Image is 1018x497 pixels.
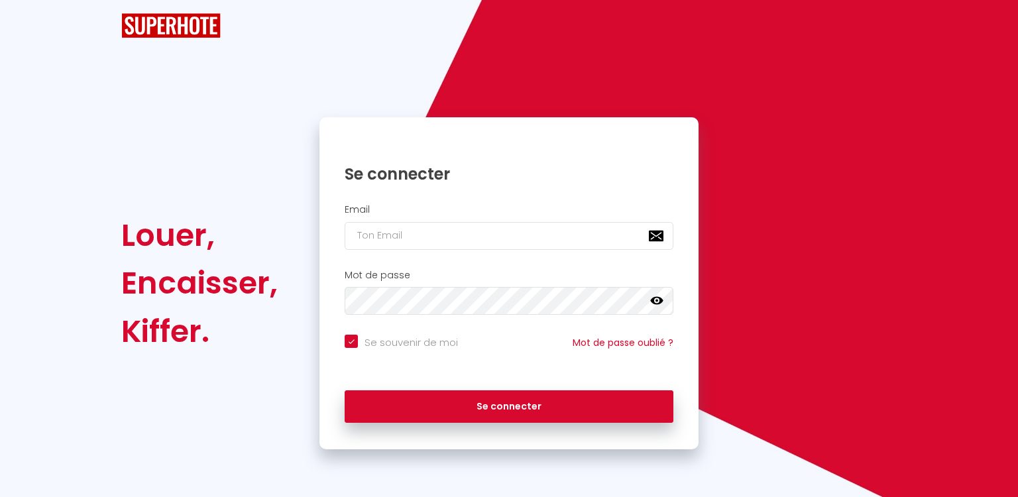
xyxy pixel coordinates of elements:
[345,222,673,250] input: Ton Email
[345,270,673,281] h2: Mot de passe
[121,211,278,259] div: Louer,
[345,204,673,215] h2: Email
[121,307,278,355] div: Kiffer.
[345,164,673,184] h1: Se connecter
[573,336,673,349] a: Mot de passe oublié ?
[345,390,673,423] button: Se connecter
[121,259,278,307] div: Encaisser,
[121,13,221,38] img: SuperHote logo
